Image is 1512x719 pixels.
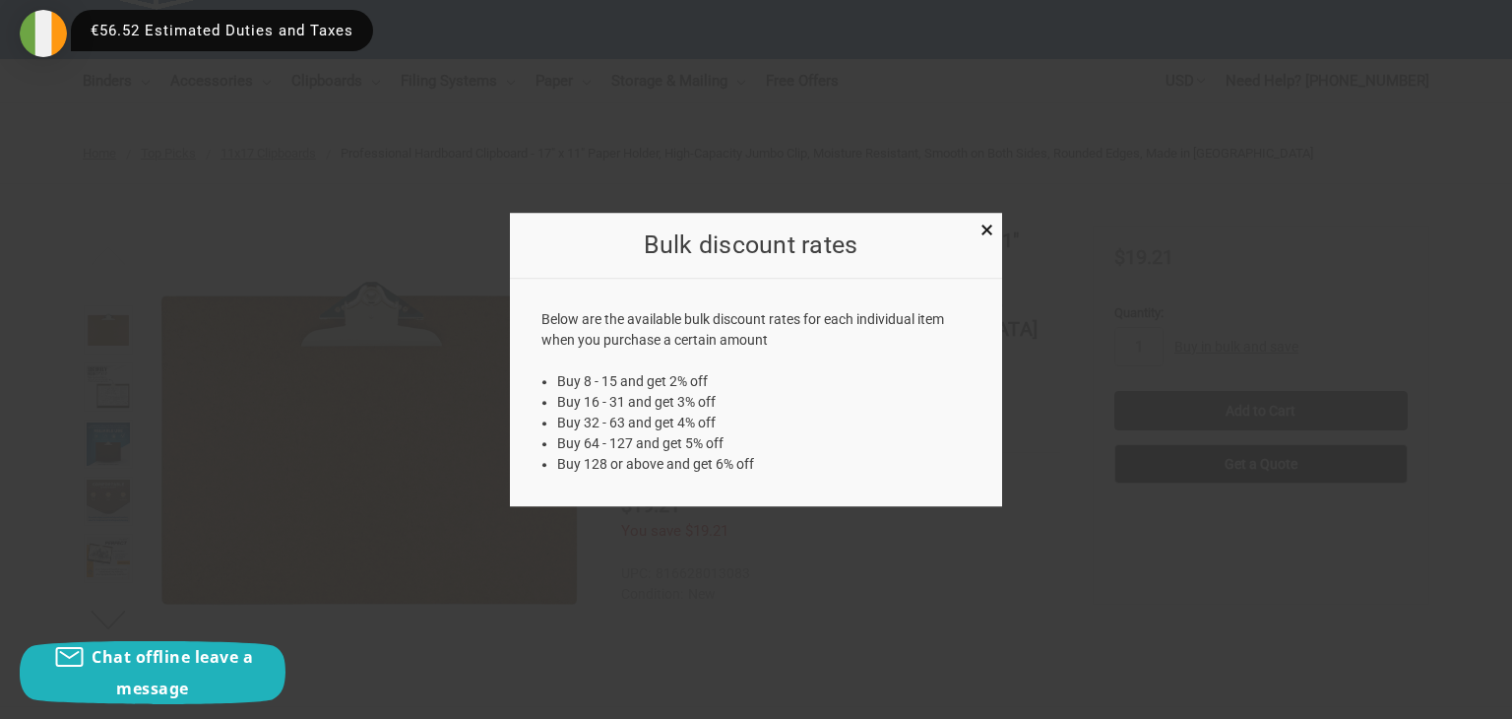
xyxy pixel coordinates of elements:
[541,309,972,351] p: Below are the available bulk discount rates for each individual item when you purchase a certain ...
[557,392,972,413] li: Buy 16 - 31 and get 3% off
[557,454,972,475] li: Buy 128 or above and get 6% off
[541,227,961,264] h2: Bulk discount rates
[976,218,997,238] a: Close
[557,433,972,454] li: Buy 64 - 127 and get 5% off
[92,646,253,699] span: Chat offline leave a message
[20,641,285,704] button: Chat offline leave a message
[557,371,972,392] li: Buy 8 - 15 and get 2% off
[980,216,993,244] span: ×
[557,413,972,433] li: Buy 32 - 63 and get 4% off
[71,10,373,51] div: €56.52 Estimated Duties and Taxes
[1350,666,1512,719] iframe: Google Customer Reviews
[20,10,67,57] img: duty and tax information for Ireland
